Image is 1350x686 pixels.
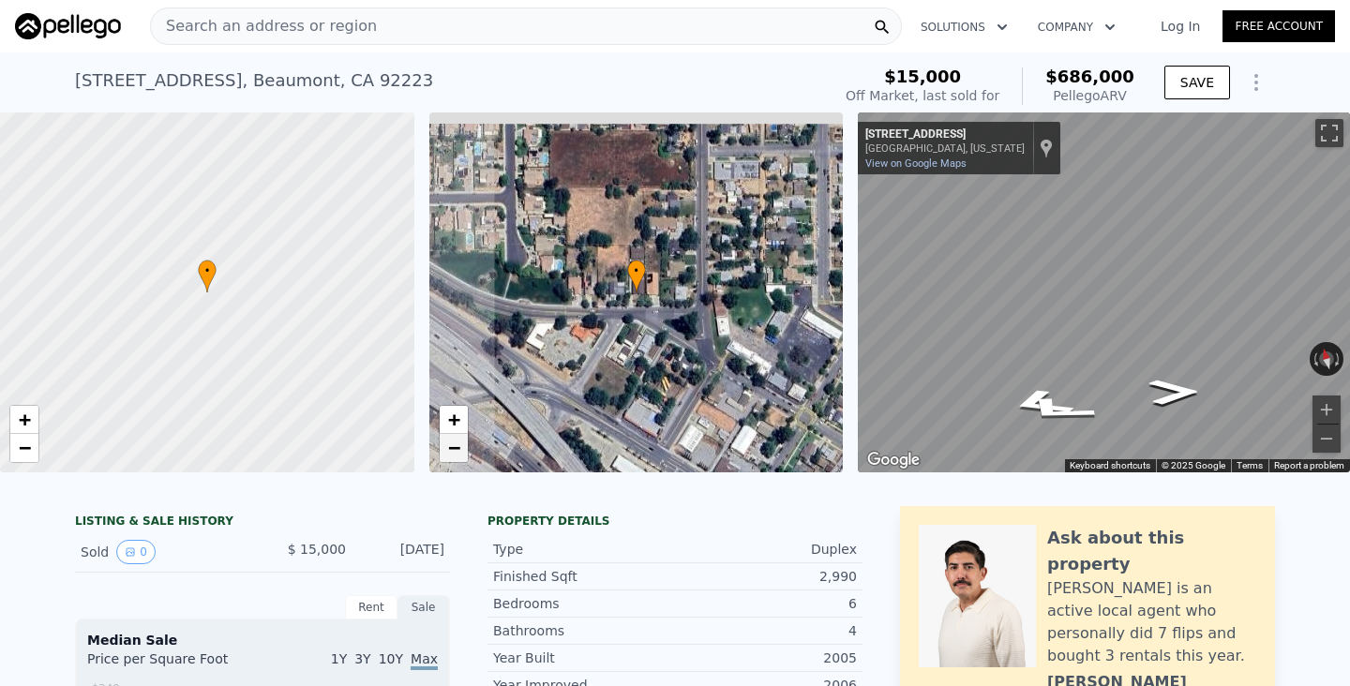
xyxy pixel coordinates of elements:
img: Google [862,448,924,472]
button: Zoom out [1312,425,1341,453]
div: Year Built [493,649,675,667]
div: 4 [675,621,857,640]
div: Property details [487,514,862,529]
span: • [198,262,217,279]
div: [PERSON_NAME] is an active local agent who personally did 7 flips and bought 3 rentals this year. [1047,577,1256,667]
button: Reset the view [1315,341,1338,378]
div: LISTING & SALE HISTORY [75,514,450,532]
a: Log In [1138,17,1222,36]
button: Company [1023,10,1131,44]
a: Open this area in Google Maps (opens a new window) [862,448,924,472]
div: • [198,260,217,292]
a: Zoom in [10,406,38,434]
button: View historical data [116,540,156,564]
div: Rent [345,595,397,619]
button: Solutions [906,10,1023,44]
img: Pellego [15,13,121,39]
div: Street View [858,112,1350,472]
div: Type [493,540,675,559]
span: 3Y [354,651,370,666]
path: Go Southwest, Veile Ave [987,388,1128,432]
span: • [627,262,646,279]
a: Zoom out [10,434,38,462]
div: [GEOGRAPHIC_DATA], [US_STATE] [865,142,1025,155]
div: Duplex [675,540,857,559]
div: Ask about this property [1047,525,1256,577]
div: [STREET_ADDRESS] [865,127,1025,142]
div: Bathrooms [493,621,675,640]
div: Finished Sqft [493,567,675,586]
a: Show location on map [1040,138,1053,158]
span: + [447,408,459,431]
button: Rotate counterclockwise [1310,342,1320,376]
span: − [19,436,31,459]
button: SAVE [1164,66,1230,99]
div: Off Market, last sold for [846,86,999,105]
button: Rotate clockwise [1334,342,1344,376]
div: • [627,260,646,292]
div: Sale [397,595,450,619]
a: Report a problem [1274,460,1344,470]
div: Pellego ARV [1045,86,1134,105]
button: Zoom in [1312,395,1341,424]
div: Median Sale [87,631,438,649]
div: Map [858,112,1350,472]
div: 2,990 [675,567,857,586]
div: 2005 [675,649,857,667]
a: Zoom in [440,406,468,434]
a: Terms (opens in new tab) [1237,460,1263,470]
div: Price per Square Foot [87,649,262,679]
span: $ 15,000 [288,542,346,557]
a: Free Account [1222,10,1335,42]
div: Sold [81,540,247,564]
button: Show Options [1237,64,1275,101]
span: Max [411,651,438,670]
a: Zoom out [440,434,468,462]
div: [STREET_ADDRESS] , Beaumont , CA 92223 [75,67,433,94]
a: View on Google Maps [865,157,967,170]
span: − [447,436,459,459]
path: Go East, W 7th St [1129,374,1219,411]
button: Toggle fullscreen view [1315,119,1343,147]
span: 1Y [331,651,347,666]
span: Search an address or region [151,15,377,37]
div: [DATE] [361,540,444,564]
span: 10Y [379,651,403,666]
span: $686,000 [1045,67,1134,86]
span: $15,000 [884,67,961,86]
button: Keyboard shortcuts [1070,459,1150,472]
span: + [19,408,31,431]
div: Bedrooms [493,594,675,613]
span: © 2025 Google [1162,460,1225,470]
div: 6 [675,594,857,613]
